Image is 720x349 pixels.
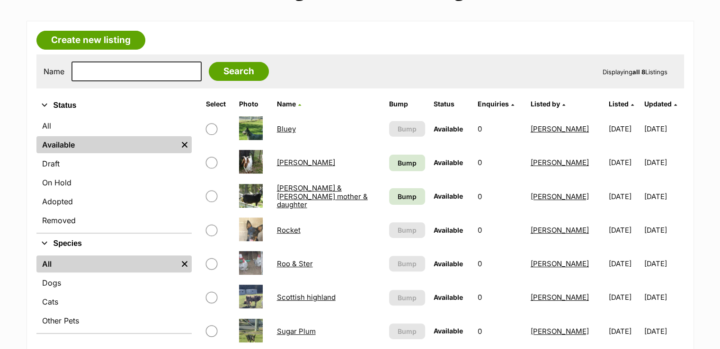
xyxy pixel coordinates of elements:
a: Cats [36,293,192,310]
a: [PERSON_NAME] [531,259,589,268]
a: Rocket [277,226,301,235]
span: Updated [644,100,672,108]
th: Bump [385,96,429,112]
button: Species [36,237,192,250]
a: Roo & Ster [277,259,313,268]
td: [DATE] [644,281,683,314]
a: [PERSON_NAME] [531,293,589,302]
span: Bump [398,293,417,303]
a: Bump [389,155,425,171]
a: Name [277,100,301,108]
button: Bump [389,222,425,238]
a: [PERSON_NAME] & [PERSON_NAME] mother & daughter [277,183,368,209]
a: Remove filter [178,136,192,153]
td: [DATE] [605,281,643,314]
th: Select [202,96,234,112]
span: Displaying Listings [603,68,667,76]
a: Bump [389,188,425,205]
a: Dogs [36,274,192,291]
td: [DATE] [644,113,683,145]
td: 0 [474,146,525,179]
a: [PERSON_NAME] [531,327,589,336]
input: Search [209,62,269,81]
td: 0 [474,281,525,314]
strong: all 8 [632,68,645,76]
a: Remove filter [178,255,192,272]
span: translation missing: en.admin.listings.index.attributes.enquiries [478,100,509,108]
a: [PERSON_NAME] [531,192,589,201]
label: Name [44,67,64,76]
td: [DATE] [605,180,643,213]
a: Updated [644,100,677,108]
a: All [36,255,178,272]
a: Adopted [36,193,192,210]
a: Draft [36,155,192,172]
span: Name [277,100,296,108]
a: Removed [36,212,192,229]
td: [DATE] [644,315,683,348]
span: Bump [398,124,417,134]
td: 0 [474,214,525,246]
button: Bump [389,323,425,339]
span: Available [434,260,463,268]
button: Status [36,99,192,112]
span: Bump [398,259,417,269]
span: Available [434,226,463,234]
td: [DATE] [644,180,683,213]
td: [DATE] [605,214,643,246]
a: Available [36,136,178,153]
td: [DATE] [605,146,643,179]
span: Bump [398,225,417,235]
td: [DATE] [644,146,683,179]
td: [DATE] [644,247,683,280]
span: Available [434,158,463,166]
a: All [36,117,192,134]
a: [PERSON_NAME] [531,124,589,133]
td: [DATE] [605,247,643,280]
button: Bump [389,121,425,137]
span: Available [434,192,463,200]
a: Scottish highland [277,293,336,302]
th: Status [430,96,473,112]
a: [PERSON_NAME] [531,158,589,167]
span: Bump [398,158,417,168]
td: 0 [474,247,525,280]
button: Bump [389,290,425,305]
a: Listed by [531,100,565,108]
a: Bluey [277,124,296,133]
a: Other Pets [36,312,192,329]
a: On Hold [36,174,192,191]
td: [DATE] [644,214,683,246]
span: Listed [609,100,629,108]
div: Species [36,253,192,333]
span: Listed by [531,100,560,108]
a: [PERSON_NAME] [277,158,335,167]
a: Enquiries [478,100,514,108]
span: Available [434,327,463,335]
td: [DATE] [605,113,643,145]
a: Sugar Plum [277,327,316,336]
span: Available [434,293,463,301]
a: Listed [609,100,634,108]
a: [PERSON_NAME] [531,226,589,235]
span: Available [434,125,463,133]
td: 0 [474,315,525,348]
div: Status [36,115,192,233]
span: Bump [398,192,417,201]
span: Bump [398,326,417,336]
th: Photo [235,96,272,112]
td: 0 [474,180,525,213]
td: [DATE] [605,315,643,348]
button: Bump [389,256,425,271]
a: Create new listing [36,31,145,50]
td: 0 [474,113,525,145]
